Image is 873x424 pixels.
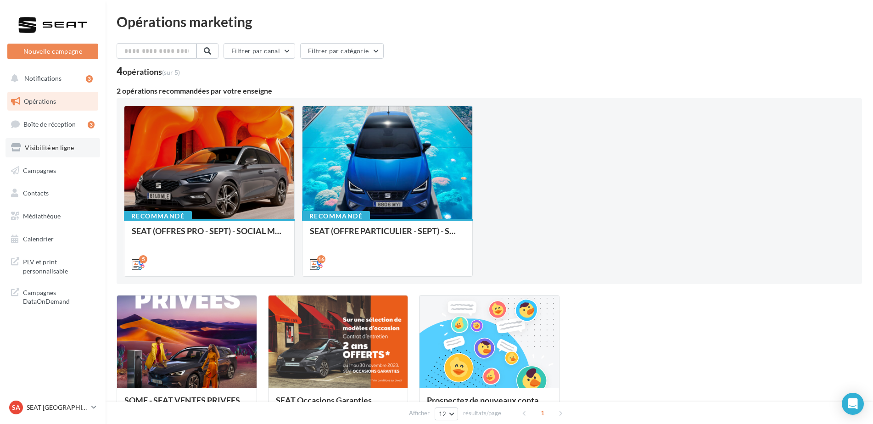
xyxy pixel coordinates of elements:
span: Visibilité en ligne [25,144,74,151]
p: SEAT [GEOGRAPHIC_DATA] [27,403,88,412]
a: PLV et print personnalisable [6,252,100,279]
a: Visibilité en ligne [6,138,100,157]
span: Afficher [409,409,430,418]
div: 3 [86,75,93,83]
div: Recommandé [302,211,370,221]
span: (sur 5) [162,68,180,76]
a: Campagnes DataOnDemand [6,283,100,310]
a: Opérations [6,92,100,111]
span: SA [12,403,20,412]
span: Opérations [24,97,56,105]
div: SEAT (OFFRES PRO - SEPT) - SOCIAL MEDIA [132,226,287,245]
div: Opérations marketing [117,15,862,28]
a: Calendrier [6,229,100,249]
div: Open Intercom Messenger [842,393,864,415]
span: 1 [535,406,550,420]
span: Notifications [24,74,62,82]
a: Contacts [6,184,100,203]
div: 4 [117,66,180,76]
span: Boîte de réception [23,120,76,128]
button: Notifications 3 [6,69,96,88]
div: 16 [317,255,325,263]
span: Campagnes DataOnDemand [23,286,95,306]
span: PLV et print personnalisable [23,256,95,275]
button: 12 [435,407,458,420]
button: Filtrer par catégorie [300,43,384,59]
div: SOME - SEAT VENTES PRIVEES [124,396,249,414]
span: Médiathèque [23,212,61,220]
div: 2 opérations recommandées par votre enseigne [117,87,862,95]
span: Campagnes [23,166,56,174]
button: Nouvelle campagne [7,44,98,59]
div: SEAT Occasions Garanties [276,396,401,414]
div: SEAT (OFFRE PARTICULIER - SEPT) - SOCIAL MEDIA [310,226,465,245]
div: Prospectez de nouveaux contacts [427,396,552,414]
div: Recommandé [124,211,192,221]
span: résultats/page [463,409,501,418]
a: Médiathèque [6,206,100,226]
span: Calendrier [23,235,54,243]
button: Filtrer par canal [224,43,295,59]
a: SA SEAT [GEOGRAPHIC_DATA] [7,399,98,416]
div: 3 [88,121,95,128]
span: Contacts [23,189,49,197]
a: Boîte de réception3 [6,114,100,134]
a: Campagnes [6,161,100,180]
div: opérations [123,67,180,76]
div: 5 [139,255,147,263]
span: 12 [439,410,447,418]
